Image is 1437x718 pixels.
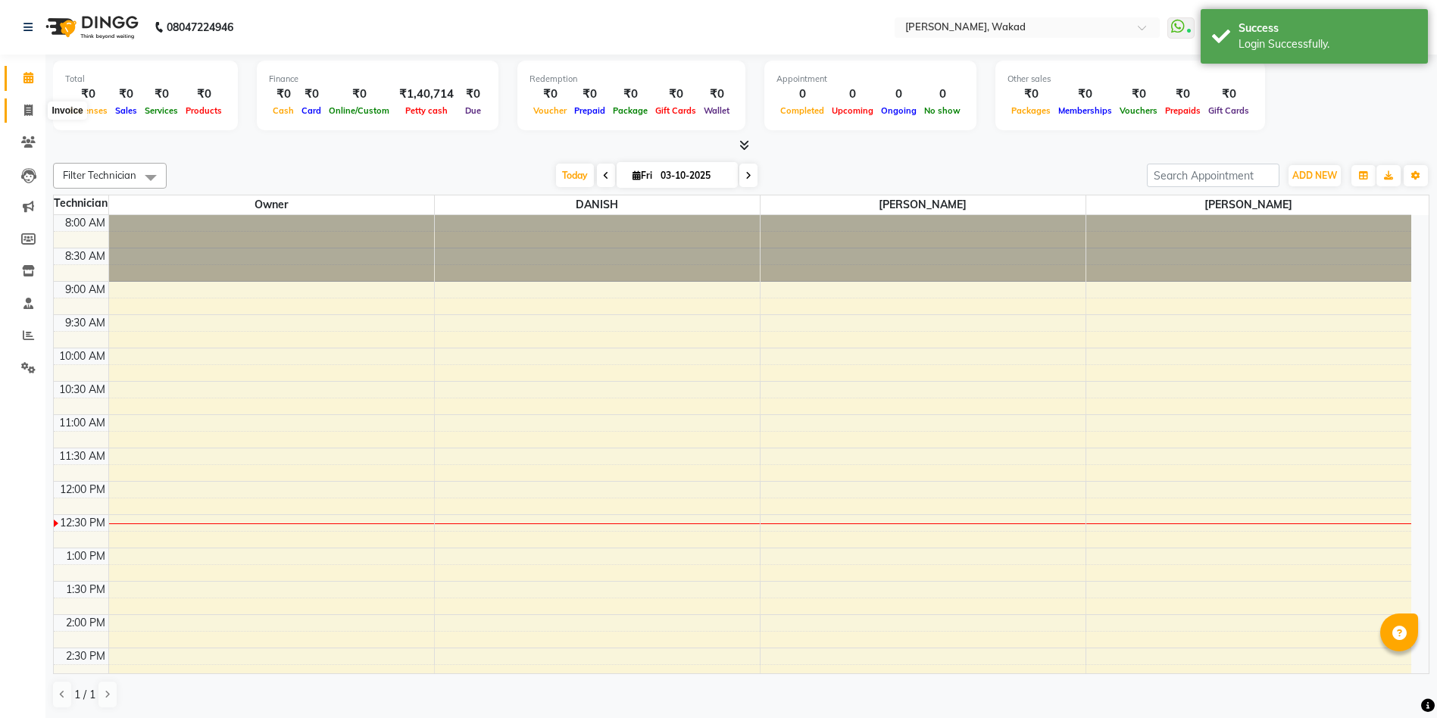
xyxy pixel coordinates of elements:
div: 0 [776,86,828,103]
span: Services [141,105,182,116]
div: ₹0 [182,86,226,103]
div: ₹0 [65,86,111,103]
span: Packages [1007,105,1054,116]
input: Search Appointment [1147,164,1279,187]
span: [PERSON_NAME] [1086,195,1412,214]
div: 11:30 AM [56,448,108,464]
div: 8:00 AM [62,215,108,231]
div: 0 [828,86,877,103]
div: ₹0 [651,86,700,103]
div: ₹0 [570,86,609,103]
div: 1:00 PM [63,548,108,564]
span: Petty cash [401,105,451,116]
div: Redemption [530,73,733,86]
div: Finance [269,73,486,86]
span: Wallet [700,105,733,116]
span: 1 / 1 [74,687,95,703]
div: ₹0 [460,86,486,103]
div: ₹0 [1007,86,1054,103]
div: ₹0 [141,86,182,103]
div: 1:30 PM [63,582,108,598]
div: 12:30 PM [57,515,108,531]
div: 9:30 AM [62,315,108,331]
div: ₹0 [111,86,141,103]
div: 9:00 AM [62,282,108,298]
span: Ongoing [877,105,920,116]
span: ADD NEW [1292,170,1337,181]
input: 2025-10-03 [656,164,732,187]
div: ₹0 [325,86,393,103]
div: ₹0 [1204,86,1253,103]
div: 0 [920,86,964,103]
div: 0 [877,86,920,103]
span: Products [182,105,226,116]
span: Completed [776,105,828,116]
span: No show [920,105,964,116]
span: Due [461,105,485,116]
span: DANISH [435,195,760,214]
div: 2:30 PM [63,648,108,664]
span: owner [109,195,434,214]
div: 12:00 PM [57,482,108,498]
span: [PERSON_NAME] [761,195,1086,214]
div: 2:00 PM [63,615,108,631]
button: ADD NEW [1289,165,1341,186]
div: Total [65,73,226,86]
span: Fri [629,170,656,181]
b: 08047224946 [167,6,233,48]
div: 10:00 AM [56,348,108,364]
span: Gift Cards [651,105,700,116]
div: Login Successfully. [1239,36,1417,52]
span: Upcoming [828,105,877,116]
div: Other sales [1007,73,1253,86]
div: Technician [54,195,108,211]
img: logo [39,6,142,48]
span: Filter Technician [63,169,136,181]
span: Vouchers [1116,105,1161,116]
div: ₹0 [1116,86,1161,103]
span: Today [556,164,594,187]
div: ₹0 [609,86,651,103]
span: Memberships [1054,105,1116,116]
div: Success [1239,20,1417,36]
span: Voucher [530,105,570,116]
div: ₹1,40,714 [393,86,460,103]
span: Gift Cards [1204,105,1253,116]
span: Online/Custom [325,105,393,116]
div: ₹0 [700,86,733,103]
div: ₹0 [530,86,570,103]
span: Cash [269,105,298,116]
div: 11:00 AM [56,415,108,431]
span: Package [609,105,651,116]
span: Prepaids [1161,105,1204,116]
div: ₹0 [269,86,298,103]
div: 10:30 AM [56,382,108,398]
span: Sales [111,105,141,116]
div: ₹0 [298,86,325,103]
div: Appointment [776,73,964,86]
span: Card [298,105,325,116]
span: Prepaid [570,105,609,116]
div: Invoice [48,101,86,120]
div: ₹0 [1054,86,1116,103]
div: ₹0 [1161,86,1204,103]
div: 8:30 AM [62,248,108,264]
